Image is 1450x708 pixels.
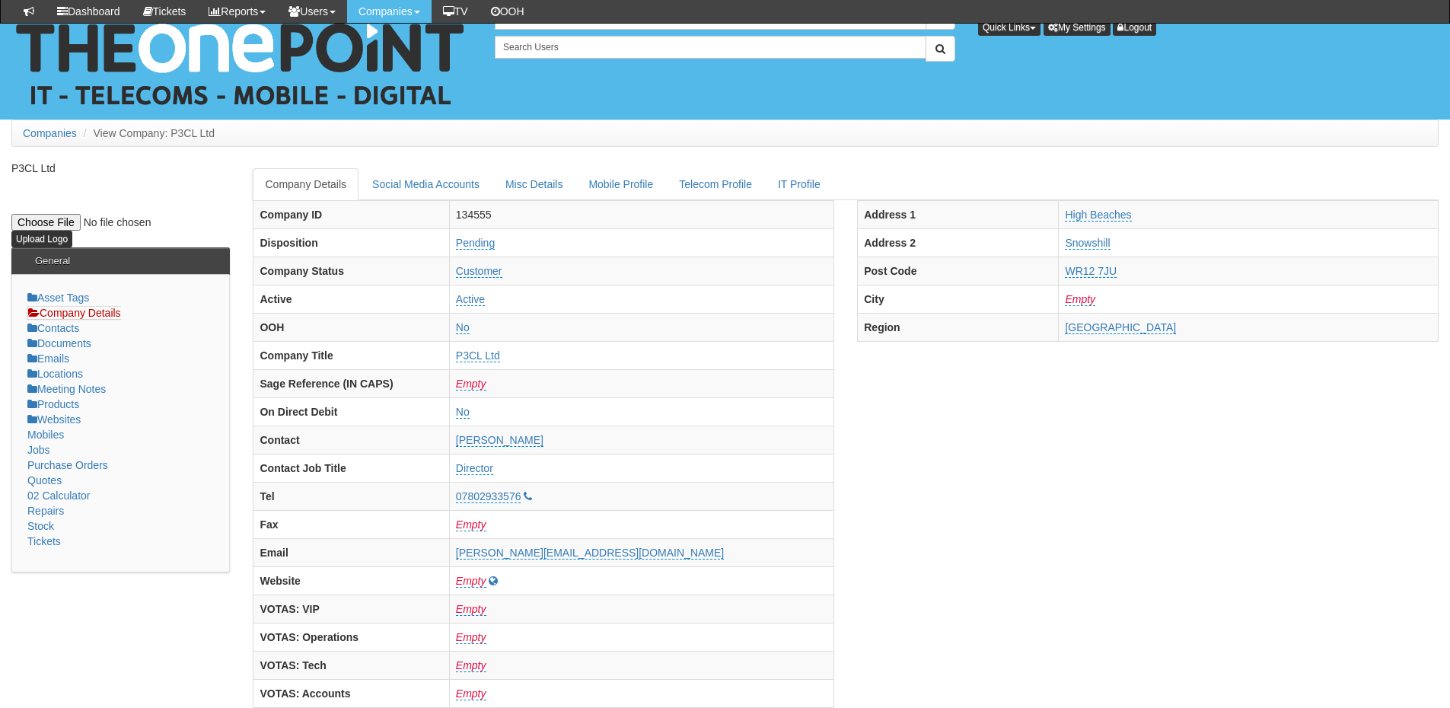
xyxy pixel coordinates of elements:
[978,19,1040,36] button: Quick Links
[456,406,470,419] a: No
[456,378,486,391] a: Empty
[27,383,106,395] a: Meeting Notes
[576,168,665,200] a: Mobile Profile
[253,313,449,341] th: OOH
[27,413,81,426] a: Websites
[456,237,495,250] a: Pending
[1044,19,1111,36] a: My Settings
[1065,209,1131,222] a: High Beaches
[27,292,89,304] a: Asset Tags
[456,293,485,306] a: Active
[27,306,121,320] a: Company Details
[456,518,486,531] a: Empty
[858,257,1059,285] th: Post Code
[253,341,449,369] th: Company Title
[456,575,486,588] a: Empty
[27,490,91,502] a: 02 Calculator
[253,200,449,228] th: Company ID
[456,659,486,672] a: Empty
[27,352,69,365] a: Emails
[27,398,79,410] a: Products
[360,168,492,200] a: Social Media Accounts
[456,349,500,362] a: P3CL Ltd
[253,397,449,426] th: On Direct Debit
[23,127,77,139] a: Companies
[1065,265,1117,278] a: WR12 7JU
[253,595,449,623] th: VOTAS: VIP
[253,426,449,454] th: Contact
[27,248,78,274] h3: General
[27,474,62,486] a: Quotes
[253,168,359,200] a: Company Details
[27,368,83,380] a: Locations
[253,566,449,595] th: Website
[1065,293,1095,306] a: Empty
[11,161,230,176] p: P3CL Ltd
[253,538,449,566] th: Email
[253,651,449,679] th: VOTAS: Tech
[80,126,215,141] li: View Company: P3CL Ltd
[858,313,1059,341] th: Region
[493,168,575,200] a: Misc Details
[449,200,833,228] td: 134555
[253,228,449,257] th: Disposition
[1113,19,1156,36] a: Logout
[456,434,543,447] a: [PERSON_NAME]
[27,429,64,441] a: Mobiles
[495,36,926,59] input: Search Users
[253,257,449,285] th: Company Status
[456,547,724,560] a: [PERSON_NAME][EMAIL_ADDRESS][DOMAIN_NAME]
[253,285,449,313] th: Active
[27,535,61,547] a: Tickets
[253,623,449,651] th: VOTAS: Operations
[667,168,764,200] a: Telecom Profile
[253,482,449,510] th: Tel
[456,603,486,616] a: Empty
[11,231,72,247] input: Upload Logo
[456,321,470,334] a: No
[27,337,91,349] a: Documents
[456,462,493,475] a: Director
[253,510,449,538] th: Fax
[858,200,1059,228] th: Address 1
[858,285,1059,313] th: City
[456,631,486,644] a: Empty
[27,322,79,334] a: Contacts
[27,444,50,456] a: Jobs
[27,520,54,532] a: Stock
[253,454,449,482] th: Contact Job Title
[27,505,64,517] a: Repairs
[766,168,833,200] a: IT Profile
[1065,321,1176,334] a: [GEOGRAPHIC_DATA]
[253,369,449,397] th: Sage Reference (IN CAPS)
[858,228,1059,257] th: Address 2
[456,687,486,700] a: Empty
[456,265,502,278] a: Customer
[1065,237,1110,250] a: Snowshill
[456,490,521,503] a: 07802933576
[27,459,108,471] a: Purchase Orders
[253,679,449,707] th: VOTAS: Accounts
